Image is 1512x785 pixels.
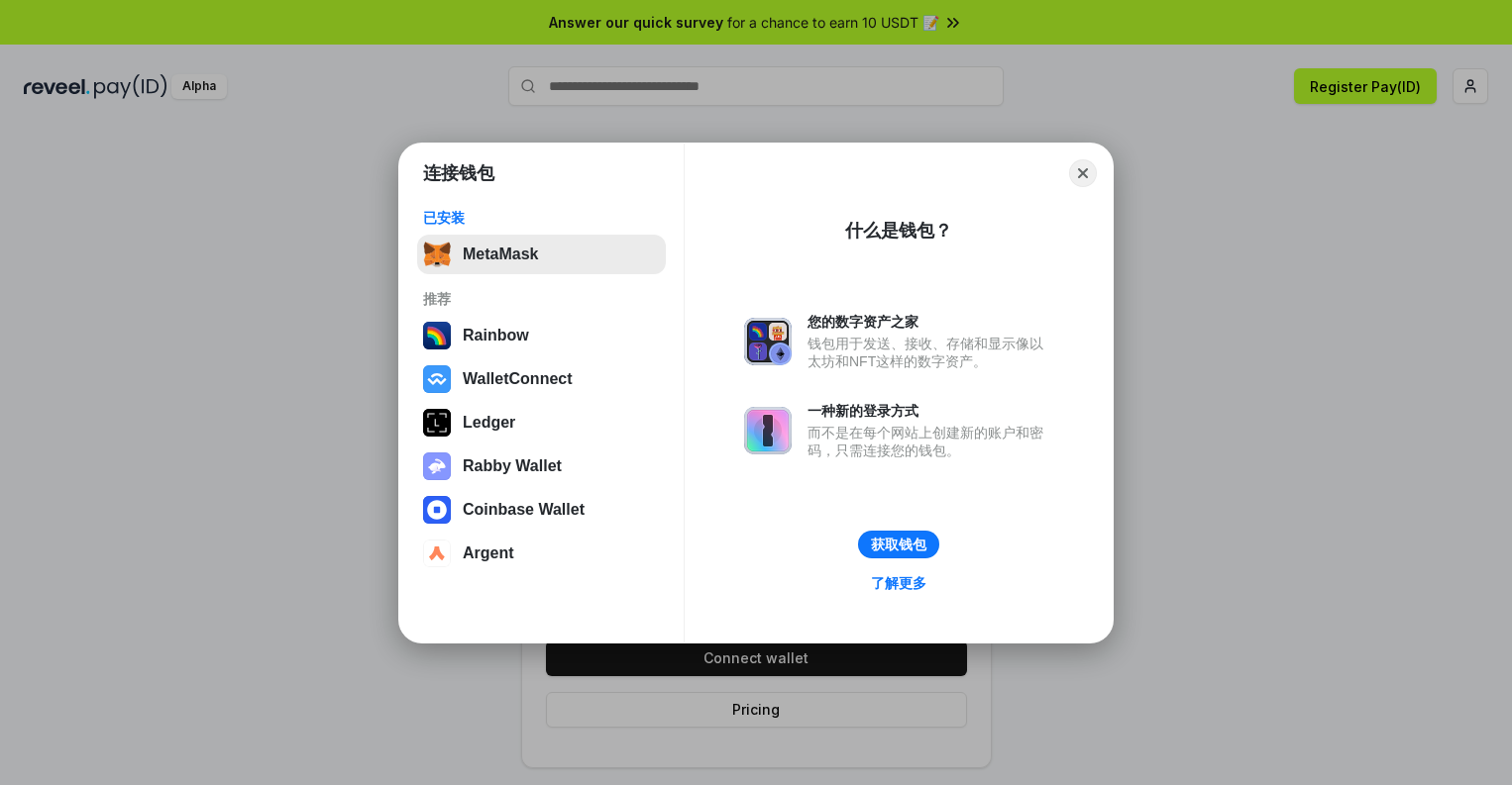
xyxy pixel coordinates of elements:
img: svg+xml,%3Csvg%20xmlns%3D%22http%3A%2F%2Fwww.w3.org%2F2000%2Fsvg%22%20fill%3D%22none%22%20viewBox... [744,407,792,454]
div: 获取钱包 [871,536,926,553]
button: MetaMask [417,235,666,274]
button: Rabby Wallet [417,446,666,486]
div: 您的数字资产之家 [808,313,1053,331]
h1: 连接钱包 [423,161,494,185]
img: svg+xml,%3Csvg%20xmlns%3D%22http%3A%2F%2Fwww.w3.org%2F2000%2Fsvg%22%20fill%3D%22none%22%20viewBox... [744,318,792,365]
div: 一种新的登录方式 [808,402,1053,420]
img: svg+xml,%3Csvg%20xmlns%3D%22http%3A%2F%2Fwww.w3.org%2F2000%2Fsvg%22%20width%3D%2228%22%20height%3... [423,409,451,437]
img: svg+xml,%3Csvg%20width%3D%22120%22%20height%3D%22120%22%20viewBox%3D%220%200%20120%20120%22%20fil... [423,322,451,349]
img: svg+xml,%3Csvg%20width%3D%2228%22%20height%3D%2228%22%20viewBox%3D%220%200%2028%2028%22%20fill%3D... [423,365,451,393]
button: Close [1069,159,1097,187]
div: WalletConnect [463,370,573,388]
div: 已安装 [423,209,660,227]
button: Ledger [417,403,666,442]
div: Ledger [463,414,515,432]
button: Rainbow [417,316,666,355]
div: 推荐 [423,290,660,308]
img: svg+xml,%3Csvg%20width%3D%2228%22%20height%3D%2228%22%20viewBox%3D%220%200%2028%2028%22%20fill%3D... [423,496,451,524]
button: Coinbase Wallet [417,490,666,530]
button: Argent [417,534,666,573]
img: svg+xml,%3Csvg%20fill%3D%22none%22%20height%3D%2233%22%20viewBox%3D%220%200%2035%2033%22%20width%... [423,241,451,268]
img: svg+xml,%3Csvg%20xmlns%3D%22http%3A%2F%2Fwww.w3.org%2F2000%2Fsvg%22%20fill%3D%22none%22%20viewBox... [423,452,451,480]
div: Coinbase Wallet [463,501,585,519]
div: Rabby Wallet [463,457,562,475]
div: MetaMask [463,245,538,263]
div: 了解更多 [871,574,926,592]
button: WalletConnect [417,359,666,399]
div: 钱包用于发送、接收、存储和显示像以太坊和NFT这样的数字资产。 [808,335,1053,370]
div: 什么是钱包？ [845,219,952,243]
img: svg+xml,%3Csvg%20width%3D%2228%22%20height%3D%2228%22%20viewBox%3D%220%200%2028%2028%22%20fill%3D... [423,540,451,567]
div: Argent [463,544,514,562]
button: 获取钱包 [858,531,939,558]
div: Rainbow [463,327,529,344]
div: 而不是在每个网站上创建新的账户和密码，只需连接您的钱包。 [808,424,1053,459]
a: 了解更多 [859,570,938,596]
